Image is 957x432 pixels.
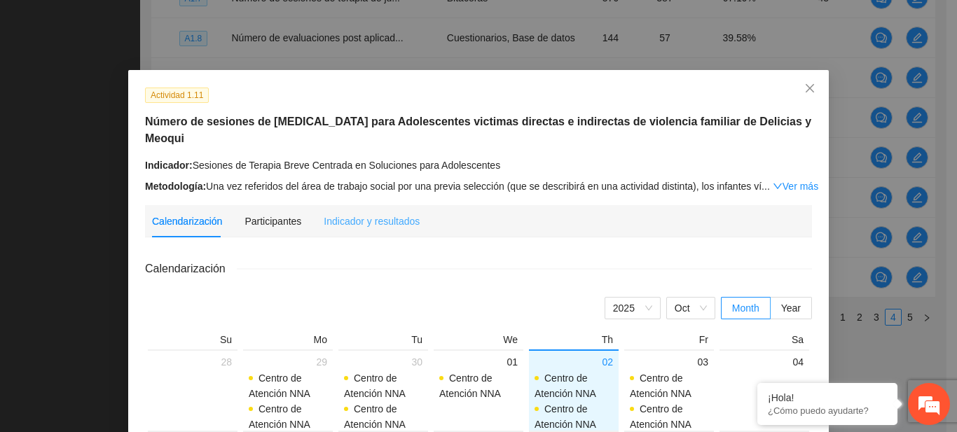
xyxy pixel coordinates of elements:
[145,113,812,147] h5: Número de sesiones de [MEDICAL_DATA] para Adolescentes victimas directas e indirectas de violenci...
[145,179,812,194] div: Una vez referidos del área de trabajo social por una previa selección (que se describirá en una a...
[535,403,596,430] span: Centro de Atención NNA
[81,138,193,279] span: Estamos en línea.
[431,333,526,349] th: We
[230,7,263,41] div: Minimizar ventana de chat en vivo
[773,181,783,191] span: down
[613,298,652,319] span: 2025
[145,333,240,349] th: Su
[336,349,431,431] td: 2025-09-30
[145,158,812,173] div: Sesiones de Terapia Breve Centrada en Soluciones para Adolescentes
[153,354,232,370] div: 28
[526,349,621,431] td: 2025-10-02
[145,349,240,431] td: 2025-09-28
[249,354,327,370] div: 29
[324,214,420,229] div: Indicador y resultados
[717,333,812,349] th: Sa
[240,333,336,349] th: Mo
[344,403,406,430] span: Centro de Atención NNA
[526,333,621,349] th: Th
[768,392,887,403] div: ¡Hola!
[336,333,431,349] th: Tu
[630,372,691,399] span: Centro de Atención NNA
[439,372,501,399] span: Centro de Atención NNA
[249,403,310,430] span: Centro de Atención NNA
[725,354,804,370] div: 04
[145,88,209,103] span: Actividad 1.11
[73,71,235,90] div: Chatee con nosotros ahora
[773,181,818,192] a: Expand
[245,214,301,229] div: Participantes
[791,70,829,108] button: Close
[439,354,518,370] div: 01
[344,354,422,370] div: 30
[630,354,708,370] div: 03
[675,298,707,319] span: Oct
[344,372,406,399] span: Centro de Atención NNA
[768,405,887,416] p: ¿Cómo puedo ayudarte?
[7,285,267,334] textarea: Escriba su mensaje y pulse “Intro”
[240,349,336,431] td: 2025-09-29
[145,260,237,277] span: Calendarización
[535,354,613,370] div: 02
[145,181,206,192] strong: Metodología:
[781,302,801,314] span: Year
[152,214,222,229] div: Calendarización
[717,349,812,431] td: 2025-10-04
[431,349,526,431] td: 2025-10-01
[621,349,717,431] td: 2025-10-03
[762,181,770,192] span: ...
[804,83,815,94] span: close
[249,372,310,399] span: Centro de Atención NNA
[630,403,691,430] span: Centro de Atención NNA
[535,372,596,399] span: Centro de Atención NNA
[732,302,759,314] span: Month
[145,160,193,171] strong: Indicador:
[621,333,717,349] th: Fr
